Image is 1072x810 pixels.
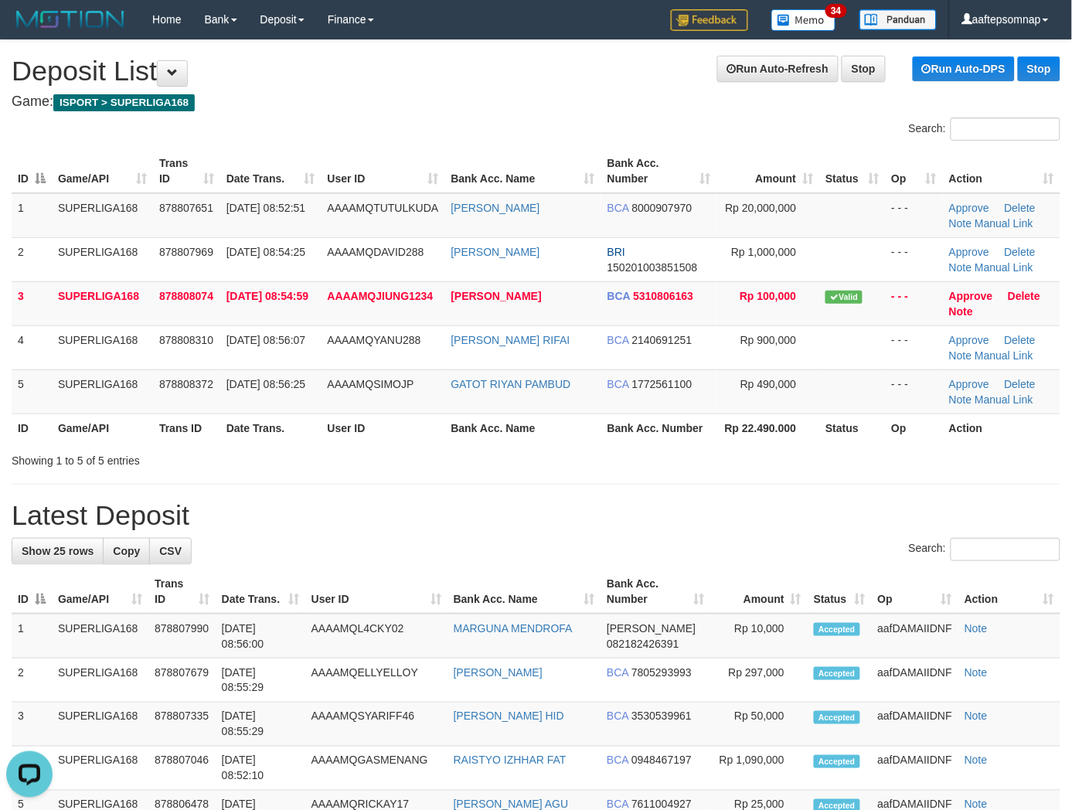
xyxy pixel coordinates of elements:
th: Status [819,414,885,442]
td: SUPERLIGA168 [52,369,153,414]
th: Date Trans.: activate to sort column ascending [220,149,322,193]
td: 3 [12,703,52,747]
a: Note [965,622,988,635]
a: Approve [949,290,993,302]
button: Open LiveChat chat widget [6,6,53,53]
span: Copy 082182426391 to clipboard [607,638,679,650]
span: CSV [159,545,182,557]
span: BCA [607,710,628,723]
th: Action: activate to sort column ascending [943,149,1060,193]
span: [DATE] 08:54:25 [226,246,305,258]
span: AAAAMQJIUNG1234 [328,290,434,302]
a: Delete [1005,378,1036,390]
span: 878807969 [159,246,213,258]
a: Run Auto-DPS [913,56,1015,81]
a: GATOT RIYAN PAMBUD [451,378,571,390]
th: Bank Acc. Number: activate to sort column ascending [601,570,710,614]
td: 1 [12,193,52,238]
a: Approve [949,202,989,214]
a: [PERSON_NAME] [454,666,543,679]
span: AAAAMQSIMOJP [328,378,414,390]
td: aafDAMAIIDNF [872,614,958,659]
td: 878807335 [148,703,216,747]
th: Status: activate to sort column ascending [819,149,885,193]
a: CSV [149,538,192,564]
td: SUPERLIGA168 [52,193,153,238]
th: Op: activate to sort column ascending [872,570,958,614]
a: Note [949,349,972,362]
a: Delete [1005,202,1036,214]
input: Search: [951,538,1060,561]
span: [DATE] 08:56:25 [226,378,305,390]
th: Trans ID: activate to sort column ascending [148,570,216,614]
th: Amount: activate to sort column ascending [710,570,808,614]
th: Trans ID [153,414,220,442]
th: User ID: activate to sort column ascending [305,570,448,614]
th: Bank Acc. Name: activate to sort column ascending [448,570,601,614]
h1: Latest Deposit [12,500,1060,531]
a: MARGUNA MENDROFA [454,622,573,635]
span: [DATE] 08:52:51 [226,202,305,214]
img: Button%20Memo.svg [771,9,836,31]
a: [PERSON_NAME] HID [454,710,564,723]
th: Bank Acc. Number [601,414,717,442]
span: Rp 1,000,000 [731,246,796,258]
span: Copy 0948467197 to clipboard [631,754,692,767]
a: [PERSON_NAME] RIFAI [451,334,570,346]
span: Rp 100,000 [740,290,796,302]
th: ID: activate to sort column descending [12,149,52,193]
td: [DATE] 08:52:10 [216,747,305,791]
td: SUPERLIGA168 [52,281,153,325]
th: Action [943,414,1060,442]
span: BRI [607,246,625,258]
td: Rp 1,090,000 [710,747,808,791]
a: Manual Link [975,393,1034,406]
a: Copy [103,538,150,564]
span: [DATE] 08:54:59 [226,290,308,302]
td: 2 [12,237,52,281]
a: Run Auto-Refresh [717,56,839,82]
span: BCA [607,202,629,214]
td: [DATE] 08:55:29 [216,703,305,747]
h1: Deposit List [12,56,1060,87]
td: AAAAMQGASMENANG [305,747,448,791]
a: Manual Link [975,261,1034,274]
td: SUPERLIGA168 [52,325,153,369]
span: Copy 5310806163 to clipboard [633,290,693,302]
h4: Game: [12,94,1060,110]
span: Rp 900,000 [740,334,796,346]
a: Note [949,305,973,318]
td: 878807990 [148,614,216,659]
a: Manual Link [975,349,1034,362]
a: Delete [1005,334,1036,346]
a: Approve [949,246,989,258]
span: BCA [607,666,628,679]
a: RAISTYO IZHHAR FAT [454,754,567,767]
span: 34 [825,4,846,18]
th: Trans ID: activate to sort column ascending [153,149,220,193]
span: Accepted [814,623,860,636]
th: Bank Acc. Number: activate to sort column ascending [601,149,717,193]
label: Search: [909,538,1060,561]
span: 878808074 [159,290,213,302]
td: 2 [12,659,52,703]
td: 4 [12,325,52,369]
a: Delete [1005,246,1036,258]
a: Stop [1018,56,1060,81]
span: ISPORT > SUPERLIGA168 [53,94,195,111]
a: Stop [842,56,886,82]
th: Op [885,414,943,442]
th: Op: activate to sort column ascending [885,149,943,193]
span: Copy 2140691251 to clipboard [632,334,693,346]
td: - - - [885,193,943,238]
a: Note [949,261,972,274]
a: Note [949,393,972,406]
td: SUPERLIGA168 [52,659,148,703]
input: Search: [951,117,1060,141]
th: User ID: activate to sort column ascending [322,149,445,193]
label: Search: [909,117,1060,141]
td: SUPERLIGA168 [52,703,148,747]
img: MOTION_logo.png [12,8,129,31]
a: Delete [1008,290,1040,302]
span: [PERSON_NAME] [607,622,696,635]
